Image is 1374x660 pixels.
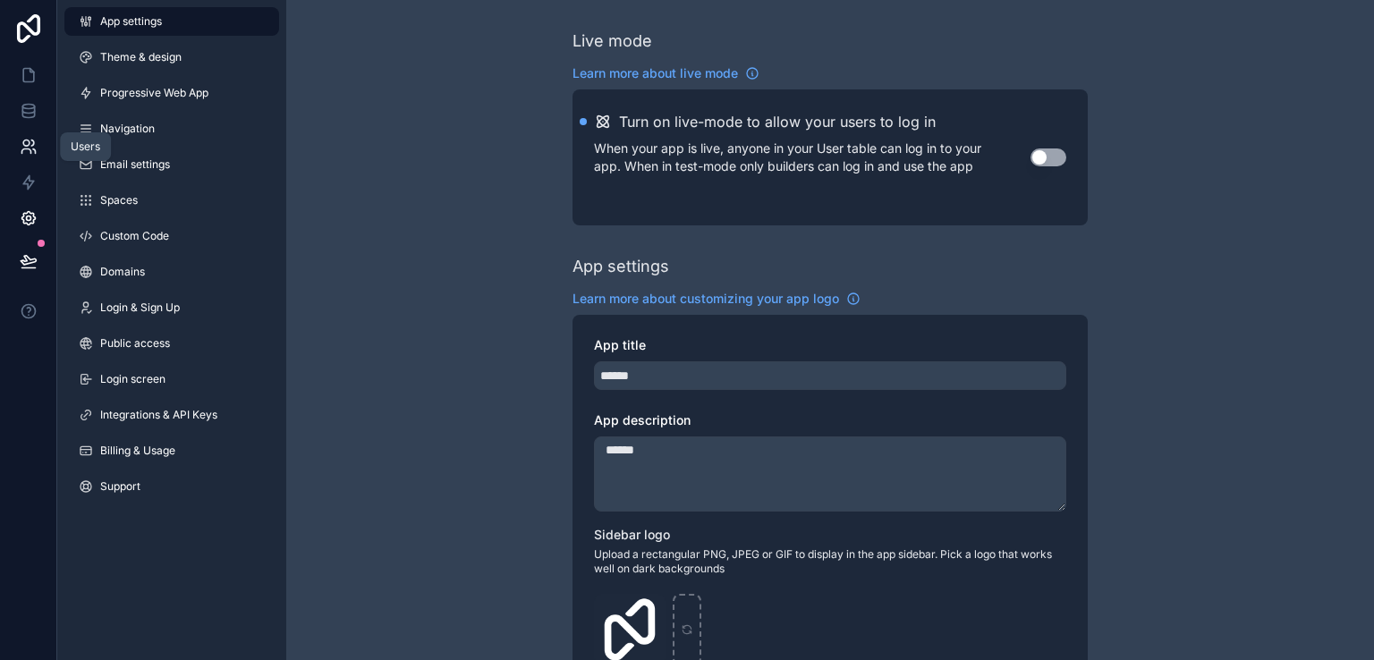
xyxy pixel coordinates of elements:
span: App description [594,412,691,427]
span: Email settings [100,157,170,172]
a: App settings [64,7,279,36]
a: Progressive Web App [64,79,279,107]
span: Domains [100,265,145,279]
span: Login screen [100,372,165,386]
a: Domains [64,258,279,286]
span: App title [594,337,646,352]
span: Sidebar logo [594,527,670,542]
a: Public access [64,329,279,358]
a: Custom Code [64,222,279,250]
p: When your app is live, anyone in your User table can log in to your app. When in test-mode only b... [594,140,1030,175]
a: Spaces [64,186,279,215]
div: Users [71,140,100,154]
a: Login screen [64,365,279,393]
span: Theme & design [100,50,182,64]
a: Learn more about live mode [572,64,759,82]
span: Billing & Usage [100,444,175,458]
span: Spaces [100,193,138,207]
h2: Turn on live-mode to allow your users to log in [619,111,936,132]
span: App settings [100,14,162,29]
a: Email settings [64,150,279,179]
a: Support [64,472,279,501]
span: Login & Sign Up [100,300,180,315]
div: App settings [572,254,669,279]
span: Custom Code [100,229,169,243]
span: Public access [100,336,170,351]
a: Login & Sign Up [64,293,279,322]
span: Progressive Web App [100,86,208,100]
span: Learn more about customizing your app logo [572,290,839,308]
span: Learn more about live mode [572,64,738,82]
span: Integrations & API Keys [100,408,217,422]
a: Billing & Usage [64,436,279,465]
a: Theme & design [64,43,279,72]
span: Upload a rectangular PNG, JPEG or GIF to display in the app sidebar. Pick a logo that works well ... [594,547,1066,576]
span: Support [100,479,140,494]
a: Integrations & API Keys [64,401,279,429]
div: Live mode [572,29,652,54]
span: Navigation [100,122,155,136]
a: Learn more about customizing your app logo [572,290,861,308]
a: Navigation [64,114,279,143]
